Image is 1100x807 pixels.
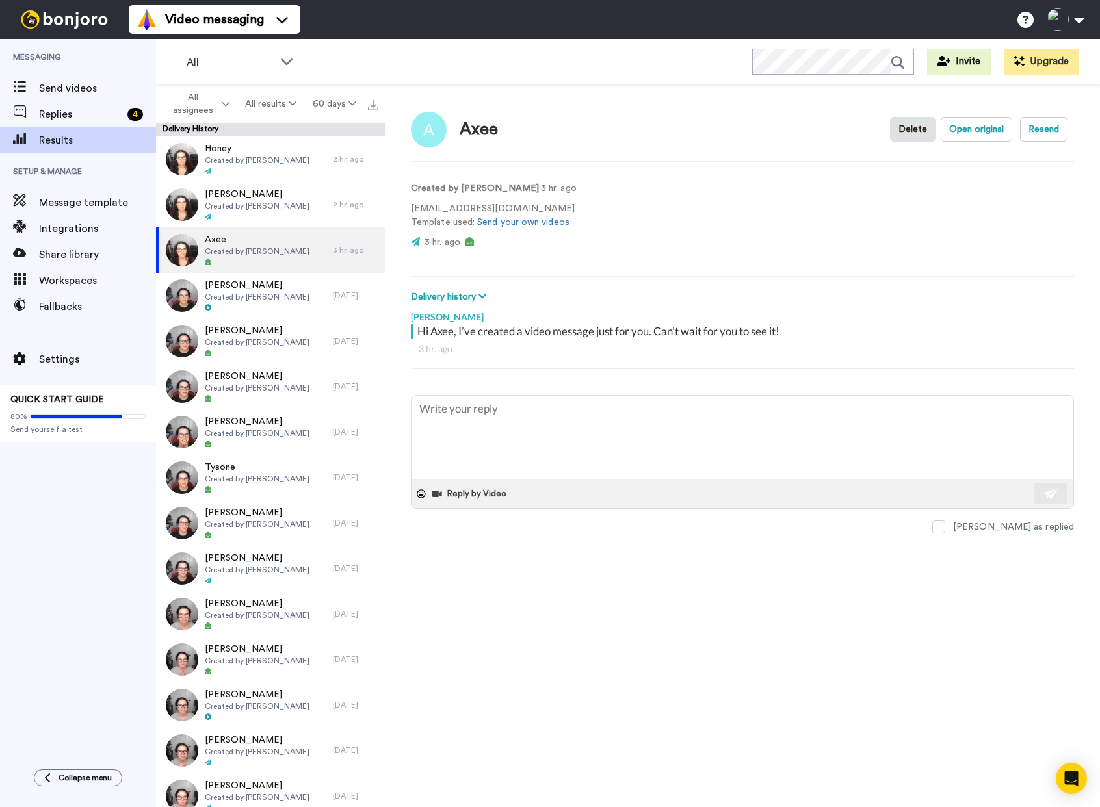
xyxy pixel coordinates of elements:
[205,656,309,666] span: Created by [PERSON_NAME]
[39,133,156,148] span: Results
[333,563,378,574] div: [DATE]
[205,734,309,747] span: [PERSON_NAME]
[205,201,309,211] span: Created by [PERSON_NAME]
[166,734,198,767] img: 72d9516f-9bba-4136-af99-6319d82967cd-thumb.jpg
[927,49,991,75] button: Invite
[333,336,378,346] div: [DATE]
[205,383,309,393] span: Created by [PERSON_NAME]
[39,221,156,237] span: Integrations
[34,769,122,786] button: Collapse menu
[205,474,309,484] span: Created by [PERSON_NAME]
[205,188,309,201] span: [PERSON_NAME]
[411,290,490,304] button: Delivery history
[156,637,385,682] a: [PERSON_NAME]Created by [PERSON_NAME][DATE]
[39,195,156,211] span: Message template
[205,415,309,428] span: [PERSON_NAME]
[39,81,156,96] span: Send videos
[205,565,309,575] span: Created by [PERSON_NAME]
[333,472,378,483] div: [DATE]
[205,610,309,621] span: Created by [PERSON_NAME]
[166,416,198,448] img: 571a680d-764c-480e-8b62-d3cc8000fa4e-thumb.jpg
[477,218,570,227] a: Send your own videos
[419,342,1066,355] div: 3 hr. ago
[411,184,539,193] strong: Created by [PERSON_NAME]
[953,520,1074,533] div: [PERSON_NAME] as replied
[156,123,385,136] div: Delivery History
[10,424,146,435] span: Send yourself a test
[137,9,157,30] img: vm-color.svg
[333,609,378,619] div: [DATE]
[39,299,156,314] span: Fallbacks
[890,117,936,142] button: Delete
[166,188,198,221] img: 79c28514-661f-4442-82d6-59109ce63b14-thumb.jpg
[156,318,385,364] a: [PERSON_NAME]Created by [PERSON_NAME][DATE]
[368,100,378,110] img: export.svg
[205,506,309,519] span: [PERSON_NAME]
[1056,763,1087,794] div: Open Intercom Messenger
[156,591,385,637] a: [PERSON_NAME]Created by [PERSON_NAME][DATE]
[166,552,198,585] img: fafb1966-3d7c-41e8-9cdc-a7ad2c508daa-thumb.jpg
[431,484,510,504] button: Reply by Video
[156,409,385,455] a: [PERSON_NAME]Created by [PERSON_NAME][DATE]
[159,86,237,122] button: All assignees
[166,643,198,676] img: 8ac4455d-e256-4ae1-b176-284c54240d19-thumb.jpg
[166,507,198,539] img: 3049ccb9-814e-491e-bad5-6095ff1bd912-thumb.jpg
[205,779,309,792] span: [PERSON_NAME]
[205,643,309,656] span: [PERSON_NAME]
[59,773,112,783] span: Collapse menu
[166,325,198,357] img: c311c812-2cae-4d08-a94a-a615da37f032-thumb.jpg
[39,352,156,367] span: Settings
[166,234,198,266] img: ad6f167f-15dd-4b93-a104-df9436372143-thumb.jpg
[237,92,304,116] button: All results
[411,202,577,229] p: [EMAIL_ADDRESS][DOMAIN_NAME] Template used:
[333,290,378,301] div: [DATE]
[156,364,385,409] a: [PERSON_NAME]Created by [PERSON_NAME][DATE]
[166,279,198,312] img: f82c8910-b46e-4e68-b23c-4637bf773a67-thumb.jpg
[205,747,309,757] span: Created by [PERSON_NAME]
[166,461,198,494] img: 4577fde7-2cbd-47a1-a531-ce7c4c124dec-thumb.jpg
[205,155,309,166] span: Created by [PERSON_NAME]
[205,233,309,246] span: Axee
[205,370,309,383] span: [PERSON_NAME]
[16,10,113,29] img: bj-logo-header-white.svg
[165,10,264,29] span: Video messaging
[411,112,447,147] img: Image of Axee
[333,518,378,528] div: [DATE]
[333,654,378,665] div: [DATE]
[156,182,385,227] a: [PERSON_NAME]Created by [PERSON_NAME]2 hr. ago
[364,94,382,114] button: Export all results that match these filters now.
[417,324,1071,339] div: Hi Axee, I’ve created a video message just for you. Can’t wait for you to see it!
[156,455,385,500] a: TysoneCreated by [PERSON_NAME][DATE]
[156,500,385,546] a: [PERSON_NAME]Created by [PERSON_NAME][DATE]
[127,108,143,121] div: 4
[333,427,378,437] div: [DATE]
[205,337,309,348] span: Created by [PERSON_NAME]
[205,246,309,257] span: Created by [PERSON_NAME]
[425,238,460,247] span: 3 hr. ago
[333,745,378,756] div: [DATE]
[156,728,385,773] a: [PERSON_NAME]Created by [PERSON_NAME][DATE]
[333,199,378,210] div: 2 hr. ago
[205,292,309,302] span: Created by [PERSON_NAME]
[411,304,1074,324] div: [PERSON_NAME]
[333,245,378,255] div: 3 hr. ago
[205,792,309,802] span: Created by [PERSON_NAME]
[333,381,378,392] div: [DATE]
[166,91,219,117] span: All assignees
[205,142,309,155] span: Honey
[166,143,198,175] img: a1b05da5-ad1b-498f-a761-5a5a8bf35d63-thumb.jpg
[10,411,27,422] span: 80%
[333,700,378,710] div: [DATE]
[1020,117,1067,142] button: Resend
[305,92,364,116] button: 60 days
[1044,489,1058,499] img: send-white.svg
[333,154,378,164] div: 2 hr. ago
[941,117,1012,142] button: Open original
[205,597,309,610] span: [PERSON_NAME]
[166,598,198,630] img: 8f814e6c-e2c5-478a-aab2-72ad2358b8f8-thumb.jpg
[205,519,309,530] span: Created by [PERSON_NAME]
[187,55,274,70] span: All
[39,247,156,263] span: Share library
[205,701,309,711] span: Created by [PERSON_NAME]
